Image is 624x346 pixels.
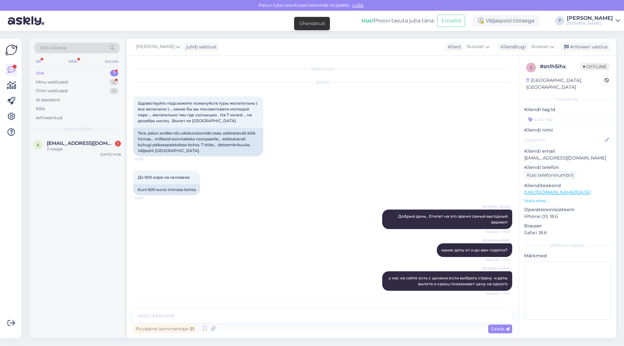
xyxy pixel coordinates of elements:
[361,18,374,24] b: Uus!
[133,128,263,156] div: Tere, palun andke nõu ekskursioonide osas, eelistatavalt kõik hinnas... milliseid soovitaksite no...
[62,126,92,132] span: Uued vestlused
[135,196,160,200] span: 12:05
[524,189,591,195] a: [URL][DOMAIN_NAME][DATE]
[524,223,611,229] p: Brauser
[138,175,189,180] span: До 600 евро на человека
[526,77,604,91] div: [GEOGRAPHIC_DATA], [GEOGRAPHIC_DATA]
[498,44,526,50] div: Klienditugi
[524,229,611,236] p: Safari 18.6
[540,63,580,70] div: # snlh5ihx
[524,206,611,213] p: Operatsioonisüsteem
[437,15,465,27] button: Emailid
[525,136,604,144] input: Lisa nimi
[115,141,121,147] div: 1
[133,80,512,85] div: [DATE]
[47,146,121,152] div: 2 reisijat
[524,243,611,249] div: [PERSON_NAME]
[34,57,42,66] div: All
[524,164,611,171] p: Kliendi telefon
[524,106,611,113] p: Kliendi tag'id
[110,79,118,85] div: 2
[136,43,175,50] span: [PERSON_NAME]
[524,114,611,124] input: Lisa tag
[5,44,18,56] img: Askly Logo
[524,96,611,102] div: Kliendi info
[389,276,509,286] span: у нас на сайте есть с ценами если выбрать страну и даты вылета и сразц показывает цену на одного
[104,57,120,66] div: Socials
[37,143,40,147] span: K
[36,97,60,103] div: AI Assistent
[133,325,197,333] div: Privaatne kommentaar
[361,17,435,25] div: Proovi tasuta juba täna:
[47,140,114,146] span: Kern.taisi@gmail.com
[486,291,510,296] span: Nähtud ✓ 12:12
[133,184,200,195] div: Kuni 600 eurot inimese kohta
[40,45,66,51] span: Otsi kliente
[555,16,564,25] div: T
[567,16,613,21] div: [PERSON_NAME]
[100,152,121,157] div: [DATE] 14:06
[467,43,484,50] span: Russian
[567,16,620,26] a: [PERSON_NAME][DOMAIN_NAME]
[567,21,613,26] div: [DOMAIN_NAME]
[524,252,611,259] p: Märkmed
[398,214,509,224] span: Добрый день , Египет на это время самый выгодный вариант
[482,238,510,243] span: [PERSON_NAME]
[184,44,217,50] div: juhib vestlust
[524,213,611,220] p: iPhone OS 18.6
[524,171,577,180] div: Küsi telefoninumbrit
[473,15,539,27] div: Väljaspool tööaega
[110,88,118,94] div: 5
[524,182,611,189] p: Klienditeekond
[524,155,611,161] p: [EMAIL_ADDRESS][DOMAIN_NAME]
[138,101,258,123] span: Здравствуйте подскажите пожалуйста туры желательно ( все включено ) … какие бы вы посоветовали мо...
[67,57,79,66] div: Web
[36,70,44,76] div: Uus
[530,65,532,70] span: s
[524,148,611,155] p: Kliendi email
[491,326,510,332] span: Saada
[36,88,68,94] div: Tiimi vestlused
[133,66,512,72] div: Vestlus algas
[445,44,461,50] div: Klient
[441,248,508,252] span: какие даты от и до вам годятся?
[110,70,118,76] div: 1
[299,20,325,27] div: Ühendatud
[486,229,510,234] span: Nähtud ✓ 12:12
[135,157,160,161] span: 12:05
[482,204,510,209] span: [PERSON_NAME]
[350,2,365,8] span: Luba
[524,198,611,204] p: Vaata edasi ...
[580,63,609,70] span: Offline
[486,257,510,262] span: Nähtud ✓ 12:12
[560,43,610,51] div: Arhiveeri vestlus
[524,127,611,134] p: Kliendi nimi
[482,266,510,271] span: [PERSON_NAME]
[36,79,68,85] div: Minu vestlused
[36,115,62,121] div: Arhiveeritud
[531,43,549,50] span: Russian
[36,106,45,112] div: Kõik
